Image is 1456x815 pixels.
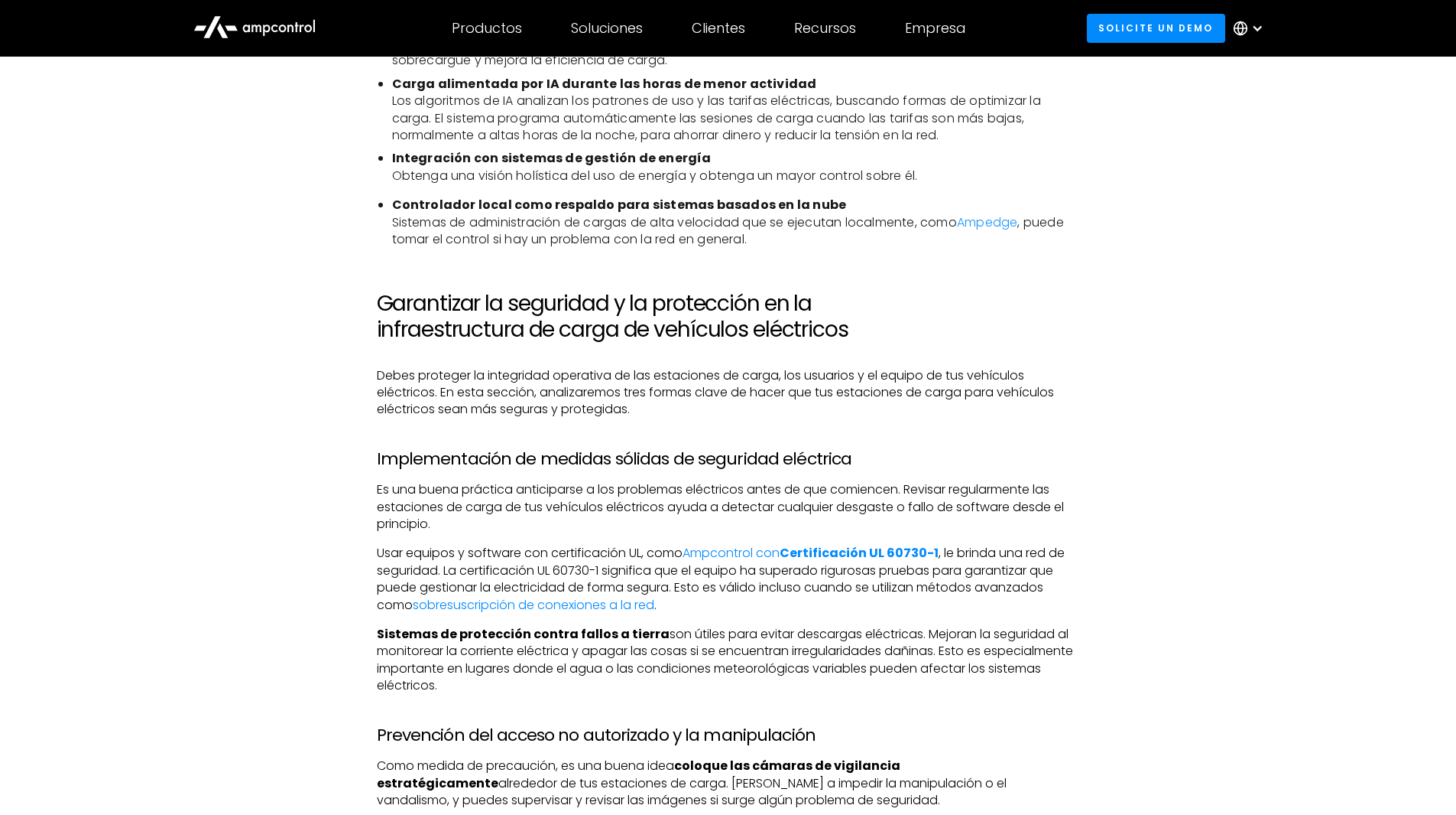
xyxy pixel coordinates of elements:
a: sobresuscripción de conexiones a la red [413,596,654,614]
h3: Prevención del acceso no autorizado y la manipulación [377,725,1080,745]
li: Los algoritmos de IA analizan los patrones de uso y las tarifas eléctricas, buscando formas de op... [392,76,1080,145]
div: Clientes [692,20,745,37]
p: Usar equipos y software con certificación UL, como , le brinda una red de seguridad. La certifica... [377,545,1080,614]
li: Sistemas de administración de cargas de alta velocidad que se ejecutan localmente, como , puede t... [392,197,1080,248]
div: Empresa [905,20,965,37]
p: Debes proteger la integridad operativa de las estaciones de carga, los usuarios y el equipo de tu... [377,367,1080,419]
strong: Integración con sistemas de gestión de energía ‍ [392,149,712,167]
p: Como medida de precaución, es una buena idea alrededor de tus estaciones de carga. [PERSON_NAME] ... [377,758,1080,809]
div: Soluciones [571,20,643,37]
div: Productos [452,20,522,37]
strong: coloque las cámaras de vigilancia estratégicamente [377,757,900,791]
strong: Sistemas de protección contra fallos a tierra [377,625,670,643]
a: Ampcontrol conCertificación UL 60730-1 [683,544,939,562]
p: Es una buena práctica anticiparse a los problemas eléctricos antes de que comiencen. Revisar regu... [377,481,1080,533]
p: son útiles para evitar descargas eléctricas. Mejoran la seguridad al monitorear la corriente eléc... [377,626,1080,695]
strong: Controlador local como respaldo para sistemas basados en la nube [392,196,847,214]
strong: Carga alimentada por IA durante las horas de menor actividad [392,75,817,93]
h2: Garantizar la seguridad y la protección en la infraestructura de carga de vehículos eléctricos [377,291,1080,342]
a: Ampedge [957,214,1017,231]
div: Recursos [794,20,856,37]
h3: Implementación de medidas sólidas de seguridad eléctrica [377,449,1080,469]
li: Obtenga una visión holística del uso de energía y obtenga un mayor control sobre él. [392,150,1080,184]
strong: Certificación UL 60730-1 [780,544,939,562]
a: Solicite un demo [1087,14,1225,42]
